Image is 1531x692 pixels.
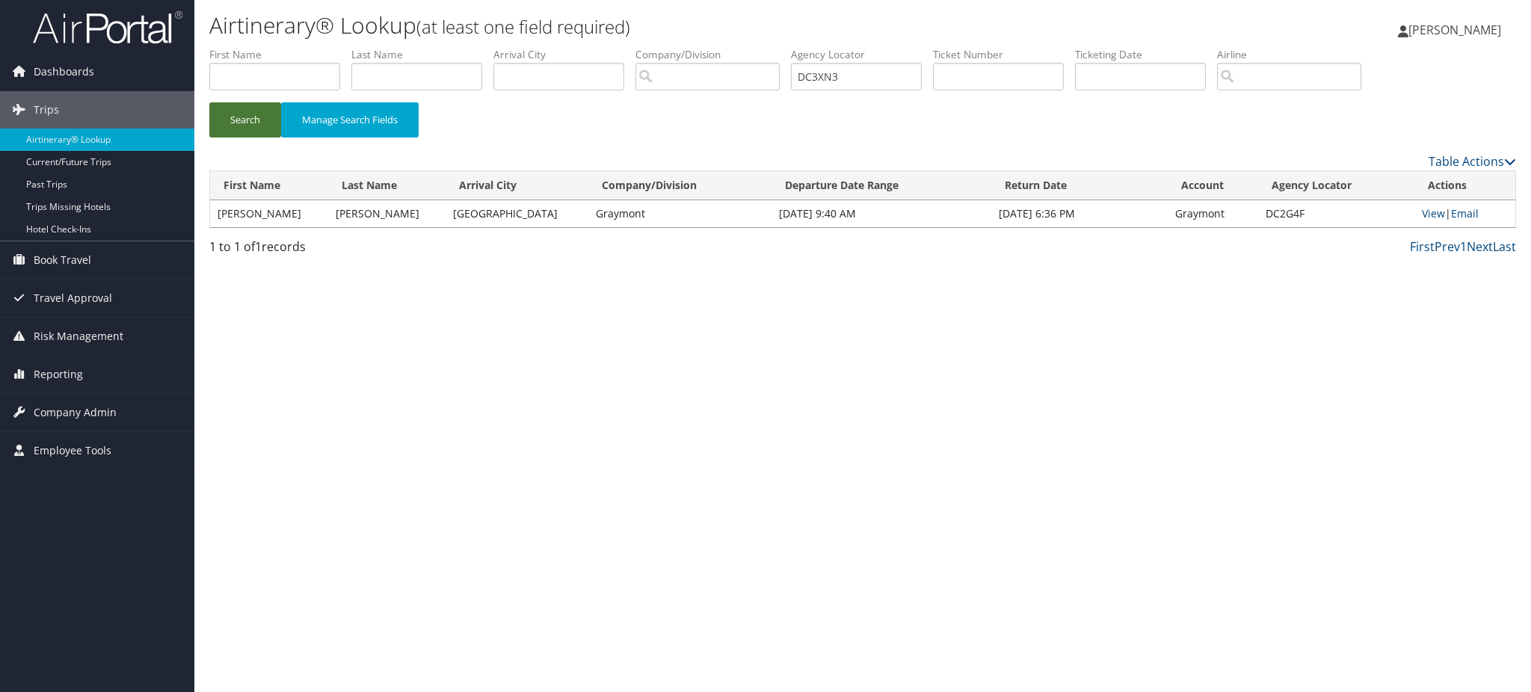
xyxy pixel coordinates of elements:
a: View [1422,206,1445,220]
label: Ticket Number [933,47,1075,62]
label: Arrival City [493,47,635,62]
a: 1 [1460,238,1467,255]
button: Search [209,102,281,138]
td: [DATE] 6:36 PM [991,200,1168,227]
span: Reporting [34,356,83,393]
td: [PERSON_NAME] [210,200,328,227]
span: [PERSON_NAME] [1408,22,1501,38]
span: Book Travel [34,241,91,279]
th: Agency Locator: activate to sort column ascending [1258,171,1414,200]
span: Company Admin [34,394,117,431]
span: Risk Management [34,318,123,355]
div: 1 to 1 of records [209,238,520,263]
label: Last Name [351,47,493,62]
label: First Name [209,47,351,62]
td: DC2G4F [1258,200,1414,227]
img: airportal-logo.png [33,10,182,45]
a: First [1410,238,1435,255]
th: Return Date: activate to sort column ascending [991,171,1168,200]
td: [GEOGRAPHIC_DATA] [446,200,588,227]
span: Trips [34,91,59,129]
span: 1 [255,238,262,255]
th: Actions [1414,171,1515,200]
td: [PERSON_NAME] [328,200,446,227]
th: Account: activate to sort column ascending [1168,171,1258,200]
span: Travel Approval [34,279,112,317]
label: Company/Division [635,47,791,62]
td: Graymont [1168,200,1258,227]
a: Last [1493,238,1516,255]
a: Table Actions [1429,153,1516,170]
td: Graymont [588,200,771,227]
th: Departure Date Range: activate to sort column ascending [771,171,991,200]
label: Airline [1217,47,1373,62]
a: [PERSON_NAME] [1398,7,1516,52]
button: Manage Search Fields [281,102,419,138]
a: Next [1467,238,1493,255]
th: Company/Division [588,171,771,200]
th: First Name: activate to sort column ascending [210,171,328,200]
h1: Airtinerary® Lookup [209,10,1080,41]
label: Ticketing Date [1075,47,1217,62]
a: Prev [1435,238,1460,255]
span: Employee Tools [34,432,111,469]
th: Arrival City: activate to sort column ascending [446,171,588,200]
th: Last Name: activate to sort column ascending [328,171,446,200]
td: | [1414,200,1515,227]
label: Agency Locator [791,47,933,62]
a: Email [1451,206,1479,220]
span: Dashboards [34,53,94,90]
small: (at least one field required) [416,14,630,39]
td: [DATE] 9:40 AM [771,200,991,227]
